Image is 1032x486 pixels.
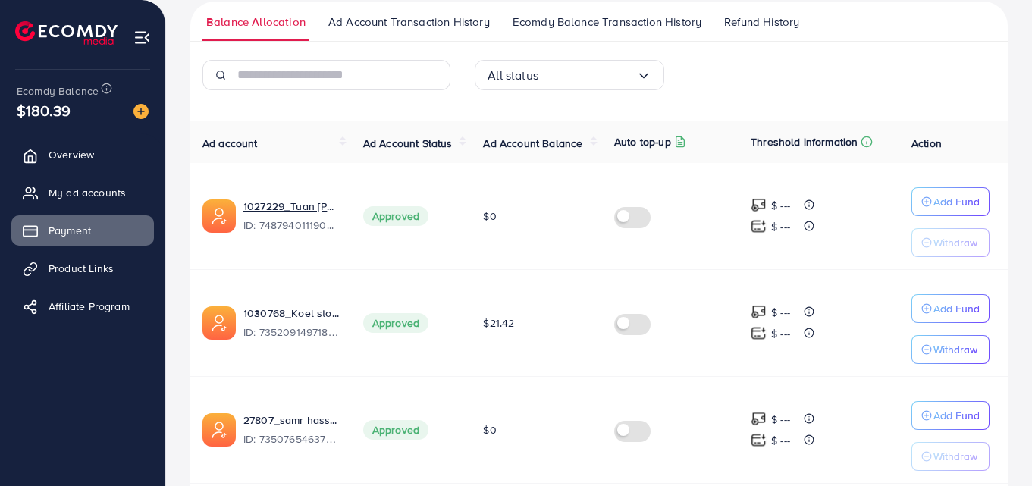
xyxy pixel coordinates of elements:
span: $180.39 [17,99,71,121]
p: $ --- [771,196,790,215]
span: Ad Account Status [363,136,453,151]
span: Refund History [724,14,799,30]
span: All status [488,64,538,87]
a: Product Links [11,253,154,284]
img: top-up amount [751,411,767,427]
span: ID: 7350765463707795458 [243,431,339,447]
span: $0 [483,422,496,437]
p: Auto top-up [614,133,671,151]
a: Overview [11,140,154,170]
span: Approved [363,420,428,440]
img: top-up amount [751,304,767,320]
span: Approved [363,313,428,333]
button: Withdraw [911,335,990,364]
img: ic-ads-acc.e4c84228.svg [202,199,236,233]
a: 1030768_Koel store_1711792217396 [243,306,339,321]
div: <span class='underline'>1027229_Tuan Hung</span></br>7487940111900934151 [243,199,339,234]
p: Withdraw [933,447,977,466]
img: top-up amount [751,432,767,448]
p: Withdraw [933,234,977,252]
a: Affiliate Program [11,291,154,321]
p: Add Fund [933,299,980,318]
span: Product Links [49,261,114,276]
div: Search for option [475,60,664,90]
span: $0 [483,209,496,224]
button: Withdraw [911,228,990,257]
span: Ad account [202,136,258,151]
button: Add Fund [911,401,990,430]
iframe: Chat [968,418,1021,475]
span: Ecomdy Balance [17,83,99,99]
p: Add Fund [933,406,980,425]
img: top-up amount [751,218,767,234]
div: <span class='underline'>1030768_Koel store_1711792217396</span></br>7352091497182806017 [243,306,339,340]
p: $ --- [771,431,790,450]
button: Withdraw [911,442,990,471]
p: $ --- [771,303,790,321]
a: 27807_samr hassan_1711483482364 [243,412,339,428]
span: ID: 7487940111900934151 [243,218,339,233]
p: $ --- [771,410,790,428]
span: Balance Allocation [206,14,306,30]
img: ic-ads-acc.e4c84228.svg [202,306,236,340]
span: Ecomdy Balance Transaction History [513,14,701,30]
p: $ --- [771,218,790,236]
p: Add Fund [933,193,980,211]
img: top-up amount [751,325,767,341]
input: Search for option [538,64,636,87]
button: Add Fund [911,187,990,216]
img: logo [15,21,118,45]
img: ic-ads-acc.e4c84228.svg [202,413,236,447]
a: Payment [11,215,154,246]
span: Approved [363,206,428,226]
span: Overview [49,147,94,162]
span: ID: 7352091497182806017 [243,325,339,340]
a: My ad accounts [11,177,154,208]
span: Affiliate Program [49,299,130,314]
span: Action [911,136,942,151]
img: menu [133,29,151,46]
a: 1027229_Tuan [PERSON_NAME] [243,199,339,214]
div: <span class='underline'>27807_samr hassan_1711483482364</span></br>7350765463707795458 [243,412,339,447]
img: top-up amount [751,197,767,213]
span: Ad Account Transaction History [328,14,490,30]
p: Threshold information [751,133,858,151]
img: image [133,104,149,119]
p: Withdraw [933,340,977,359]
span: Ad Account Balance [483,136,582,151]
button: Add Fund [911,294,990,323]
p: $ --- [771,325,790,343]
span: My ad accounts [49,185,126,200]
span: $21.42 [483,315,514,331]
span: Payment [49,223,91,238]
